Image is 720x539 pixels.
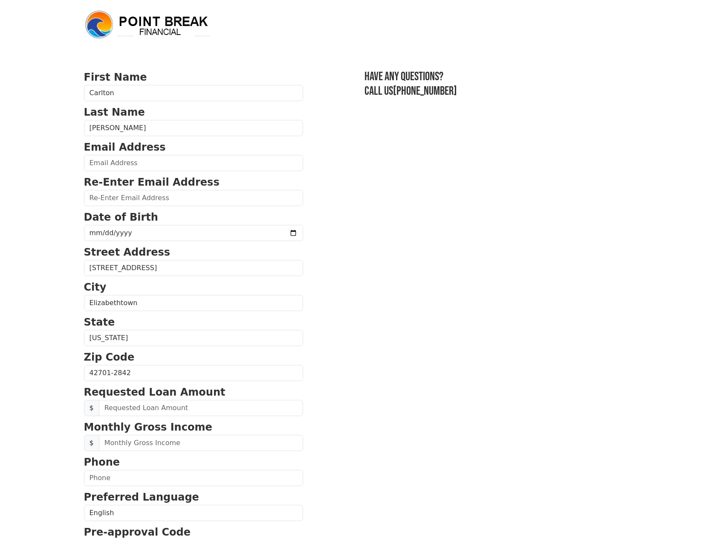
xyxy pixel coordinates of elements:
[84,120,303,136] input: Last Name
[364,84,636,99] h3: Call us
[84,470,303,486] input: Phone
[84,365,303,381] input: Zip Code
[84,420,303,435] p: Monthly Gross Income
[84,176,220,188] strong: Re-Enter Email Address
[84,435,99,451] span: $
[84,85,303,101] input: First Name
[84,526,191,538] strong: Pre-approval Code
[84,141,166,153] strong: Email Address
[84,491,199,503] strong: Preferred Language
[364,70,636,84] h3: Have any questions?
[84,155,303,171] input: Email Address
[84,246,171,258] strong: Street Address
[84,211,158,223] strong: Date of Birth
[84,456,120,468] strong: Phone
[84,281,107,293] strong: City
[84,71,147,83] strong: First Name
[84,386,226,398] strong: Requested Loan Amount
[84,9,212,40] img: logo.png
[84,295,303,311] input: City
[99,400,303,416] input: Requested Loan Amount
[99,435,303,451] input: Monthly Gross Income
[84,316,115,328] strong: State
[393,84,457,98] a: [PHONE_NUMBER]
[84,400,99,416] span: $
[84,351,135,363] strong: Zip Code
[84,260,303,276] input: Street Address
[84,190,303,206] input: Re-Enter Email Address
[84,106,145,118] strong: Last Name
